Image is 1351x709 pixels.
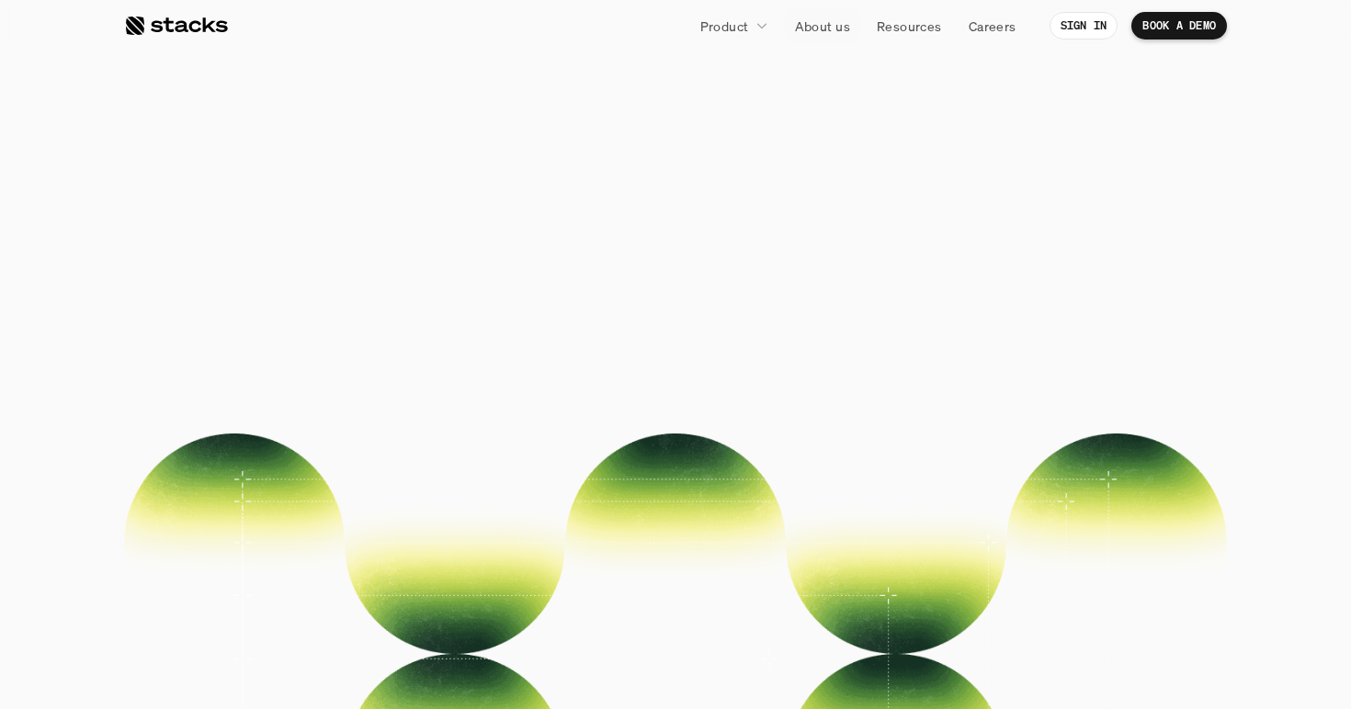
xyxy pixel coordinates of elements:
[866,9,953,42] a: Resources
[383,152,584,233] span: Close
[1131,12,1227,39] a: BOOK A DEMO
[653,242,769,323] span: the
[958,9,1027,42] a: Careers
[795,17,850,36] p: About us
[700,17,749,36] p: Product
[599,152,715,233] span: the
[731,154,969,236] span: books.
[969,17,1016,36] p: Careers
[1061,19,1107,32] p: SIGN IN
[339,241,639,322] span: Without
[1142,19,1216,32] p: BOOK A DEMO
[413,349,939,433] p: Help your team close the books faster. From centralized workflows to automated reconciliations, W...
[624,466,727,491] p: BOOK A DEMO
[784,9,861,42] a: About us
[877,17,942,36] p: Resources
[1050,12,1118,39] a: SIGN IN
[785,242,1012,323] span: chaos.
[592,456,758,501] a: BOOK A DEMO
